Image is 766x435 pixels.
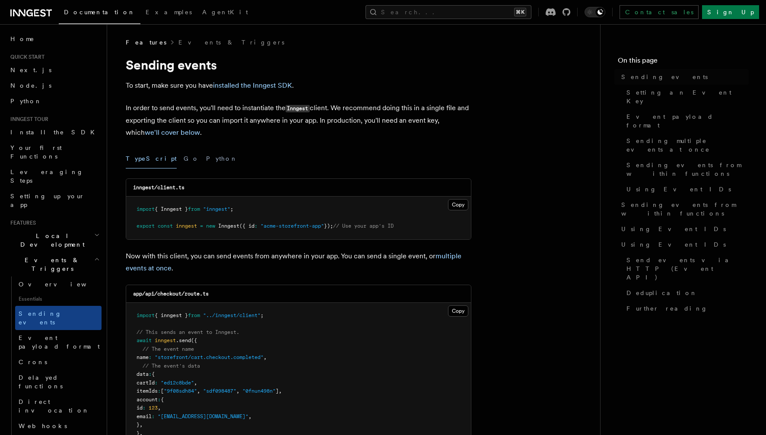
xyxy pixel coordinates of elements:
a: Delayed functions [15,370,102,394]
span: , [158,405,161,411]
h1: Sending events [126,57,471,73]
span: export [137,223,155,229]
span: import [137,206,155,212]
span: { [161,397,164,403]
a: Using Event IDs [618,237,749,252]
span: id [137,405,143,411]
span: : [143,405,146,411]
p: In order to send events, you'll need to instantiate the client. We recommend doing this in a sing... [126,102,471,139]
button: Go [184,149,199,168]
span: "sdf098487" [203,388,236,394]
span: .send [176,337,191,343]
span: Inngest [218,223,239,229]
a: Examples [140,3,197,23]
span: inngest [176,223,197,229]
code: Inngest [286,105,310,112]
a: Event payload format [15,330,102,354]
span: Setting up your app [10,193,85,208]
span: : [152,413,155,419]
span: Deduplication [626,289,697,297]
span: Examples [146,9,192,16]
span: Essentials [15,292,102,306]
p: To start, make sure you have . [126,79,471,92]
span: ({ [191,337,197,343]
span: from [188,312,200,318]
a: Contact sales [620,5,699,19]
a: Documentation [59,3,140,24]
span: : [158,388,161,394]
a: Leveraging Steps [7,164,102,188]
a: installed the Inngest SDK [213,81,292,89]
span: // The event's data [143,363,200,369]
span: itemIds [137,388,158,394]
a: Direct invocation [15,394,102,418]
code: inngest/client.ts [133,184,184,191]
span: from [188,206,200,212]
a: Setting up your app [7,188,102,213]
a: Install the SDK [7,124,102,140]
span: , [197,388,200,394]
span: Using Event IDs [626,185,731,194]
span: email [137,413,152,419]
button: Copy [448,199,468,210]
span: "inngest" [203,206,230,212]
span: Events & Triggers [7,256,94,273]
span: Event payload format [19,334,100,350]
span: , [248,413,251,419]
span: Next.js [10,67,51,73]
span: new [206,223,215,229]
span: Overview [19,281,108,288]
span: ({ id [239,223,254,229]
span: { Inngest } [155,206,188,212]
span: , [264,354,267,360]
h4: On this page [618,55,749,69]
span: , [236,388,239,394]
a: Sign Up [702,5,759,19]
span: 123 [149,405,158,411]
a: Using Event IDs [618,221,749,237]
p: Now with this client, you can send events from anywhere in your app. You can send a single event,... [126,250,471,274]
a: Overview [15,276,102,292]
a: Home [7,31,102,47]
span: import [137,312,155,318]
button: Local Development [7,228,102,252]
span: Direct invocation [19,398,89,414]
a: Events & Triggers [178,38,284,47]
a: Setting an Event Key [623,85,749,109]
span: ] [276,388,279,394]
a: Event payload format [623,109,749,133]
span: Leveraging Steps [10,168,83,184]
span: // Use your app's ID [333,223,394,229]
a: Sending events from within functions [618,197,749,221]
span: : [158,397,161,403]
span: Your first Functions [10,144,62,160]
span: , [279,388,282,394]
span: ; [261,312,264,318]
a: we'll cover below [145,128,200,137]
span: Sending multiple events at once [626,137,749,154]
span: "storefront/cart.checkout.completed" [155,354,264,360]
span: inngest [155,337,176,343]
span: "ed12c8bde" [161,380,194,386]
span: const [158,223,173,229]
span: Send events via HTTP (Event API) [626,256,749,282]
a: Send events via HTTP (Event API) [623,252,749,285]
span: ; [230,206,233,212]
span: Delayed functions [19,374,63,390]
a: Deduplication [623,285,749,301]
span: }); [324,223,333,229]
span: Features [126,38,166,47]
span: Quick start [7,54,44,60]
span: , [140,422,143,428]
a: Next.js [7,62,102,78]
a: multiple events at once [126,252,461,272]
a: Using Event IDs [623,181,749,197]
button: Events & Triggers [7,252,102,276]
button: TypeScript [126,149,177,168]
span: Webhooks [19,422,67,429]
span: "../inngest/client" [203,312,261,318]
span: // The event name [143,346,194,352]
a: Python [7,93,102,109]
span: Home [10,35,35,43]
span: Inngest tour [7,116,48,123]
